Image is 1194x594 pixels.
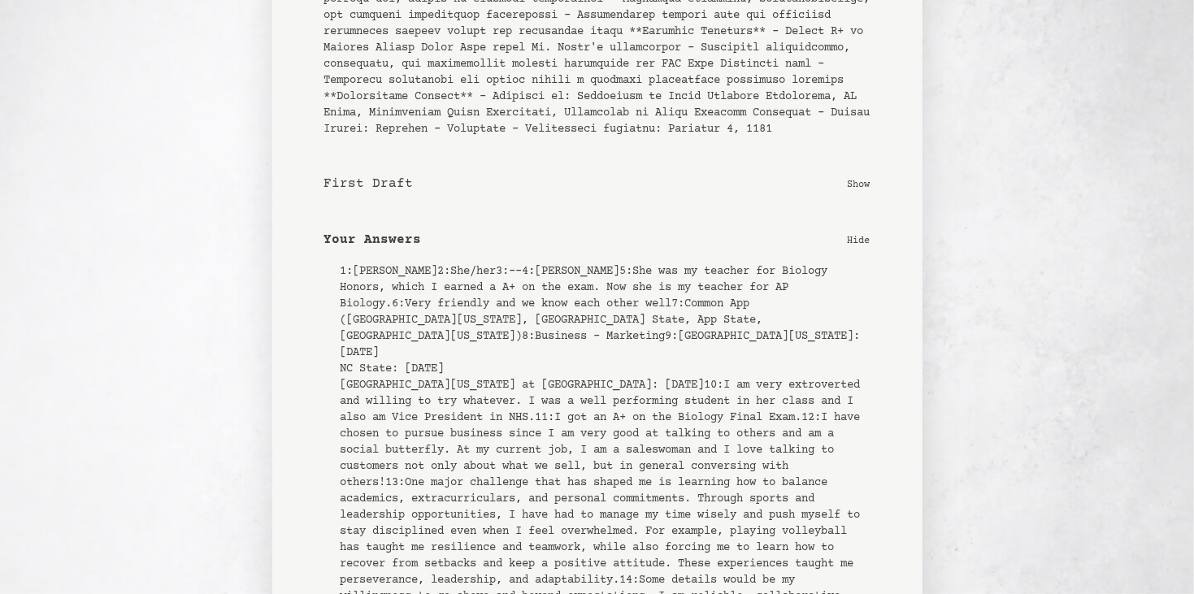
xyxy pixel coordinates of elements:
[848,176,871,192] p: Show
[324,174,414,193] b: First Draft
[848,232,871,248] p: Hide
[324,230,422,249] b: Your Answers
[311,217,884,263] button: Your Answers Hide
[311,161,884,207] button: First Draft Show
